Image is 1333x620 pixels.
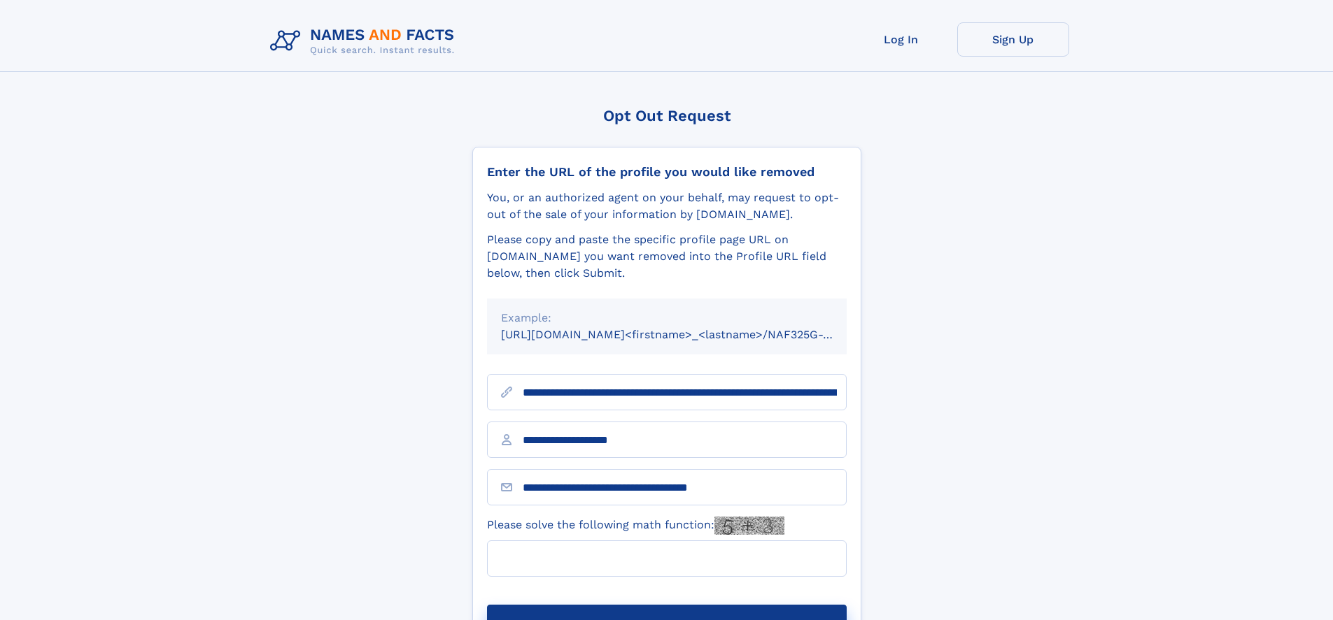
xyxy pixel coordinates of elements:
[501,310,833,326] div: Example:
[501,328,873,341] small: [URL][DOMAIN_NAME]<firstname>_<lastname>/NAF325G-xxxxxxxx
[487,164,847,180] div: Enter the URL of the profile you would like removed
[487,517,784,535] label: Please solve the following math function:
[472,107,861,124] div: Opt Out Request
[487,189,847,223] div: You, or an authorized agent on your behalf, may request to opt-out of the sale of your informatio...
[487,231,847,282] div: Please copy and paste the specific profile page URL on [DOMAIN_NAME] you want removed into the Pr...
[265,22,466,60] img: Logo Names and Facts
[957,22,1069,57] a: Sign Up
[845,22,957,57] a: Log In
